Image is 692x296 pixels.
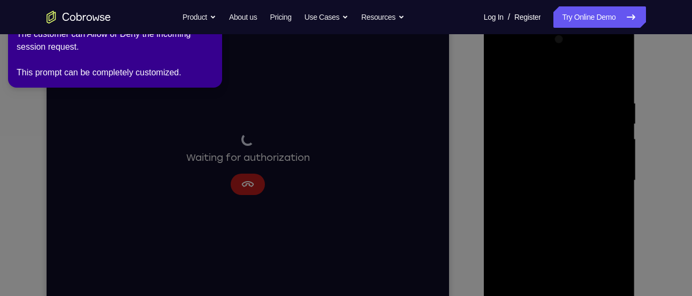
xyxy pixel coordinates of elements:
[182,6,216,28] button: Product
[484,6,504,28] a: Log In
[17,28,214,79] div: The customer can Allow or Deny the incoming session request. This prompt can be completely custom...
[305,6,348,28] button: Use Cases
[229,6,257,28] a: About us
[508,11,510,24] span: /
[270,6,291,28] a: Pricing
[514,6,541,28] a: Register
[140,148,263,180] div: Waiting for authorization
[47,11,111,24] a: Go to the home page
[553,6,645,28] a: Try Online Demo
[184,189,218,210] button: Cancel
[361,6,405,28] button: Resources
